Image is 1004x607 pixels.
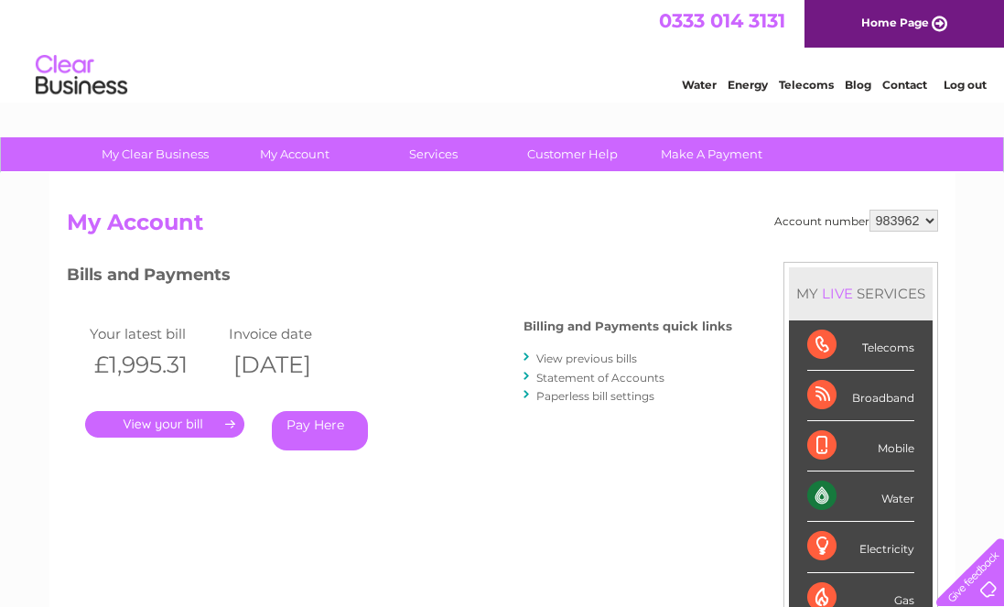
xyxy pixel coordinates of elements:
div: Electricity [807,522,914,572]
div: Account number [774,210,938,232]
a: Water [682,78,717,92]
img: logo.png [35,48,128,103]
h3: Bills and Payments [67,262,732,294]
div: LIVE [818,285,857,302]
th: £1,995.31 [85,346,225,384]
a: Services [358,137,509,171]
div: Telecoms [807,320,914,371]
a: My Account [219,137,370,171]
div: Clear Business is a trading name of Verastar Limited (registered in [GEOGRAPHIC_DATA] No. 3667643... [70,10,935,89]
a: Make A Payment [636,137,787,171]
a: Customer Help [497,137,648,171]
h2: My Account [67,210,938,244]
a: Contact [882,78,927,92]
div: MY SERVICES [789,267,933,320]
td: Invoice date [224,321,364,346]
a: Pay Here [272,411,368,450]
a: Energy [728,78,768,92]
a: Log out [944,78,987,92]
div: Water [807,472,914,522]
a: Blog [845,78,871,92]
th: [DATE] [224,346,364,384]
a: Telecoms [779,78,834,92]
td: Your latest bill [85,321,225,346]
a: Paperless bill settings [536,389,654,403]
div: Broadband [807,371,914,421]
a: . [85,411,244,438]
h4: Billing and Payments quick links [524,320,732,333]
a: Statement of Accounts [536,371,664,385]
div: Mobile [807,421,914,472]
a: My Clear Business [80,137,231,171]
a: 0333 014 3131 [659,9,785,32]
a: View previous bills [536,352,637,365]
